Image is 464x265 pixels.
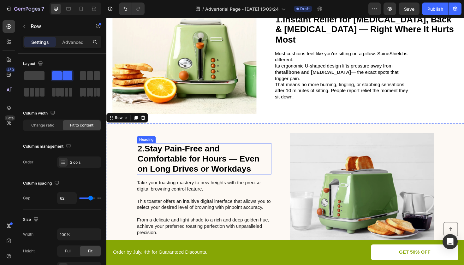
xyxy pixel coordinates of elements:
span: Draft [300,6,310,12]
div: Publish [427,6,443,12]
span: Most cushions feel like you’re sitting on a pillow. SpineShield is different. [178,35,319,47]
p: Advanced [62,39,84,45]
iframe: Design area [106,18,464,265]
span: That means no more burning, tingling, or stabbing sensations after 10 minutes of sitting. People ... [178,68,319,87]
div: 450 [6,67,15,72]
span: Save [404,6,414,12]
p: Order by July. 4th for Guaranteed Discounts. [7,245,189,252]
button: 7 [3,3,47,15]
span: Change ratio [31,122,54,128]
div: Rich Text Editor. Editing area: main [178,34,321,88]
p: Settings [31,39,49,45]
span: Stay Pain-Free and Comfortable for Hours — Even on Long Drives or Workdays [33,134,162,165]
div: Layout [23,60,44,68]
a: GET 50% OFF [280,240,372,257]
div: Row [8,103,18,109]
button: Save [399,3,419,15]
div: Width [23,232,33,237]
div: Columns management [23,142,72,151]
div: Open Intercom Messenger [443,234,458,249]
button: Publish [422,3,449,15]
input: Auto [57,229,101,240]
span: — the exact spots that trigger pain. [178,55,309,67]
div: Heading [33,126,51,132]
p: 2. [33,133,174,165]
div: Gap [23,195,30,201]
div: Column spacing [23,179,61,188]
input: Auto [57,192,76,204]
strong: tailbone and [MEDICAL_DATA] [185,55,259,60]
span: / [202,6,204,12]
span: Advertorial Page - [DATE] 15:03:24 [205,6,279,12]
div: Beta [5,115,15,121]
p: GET 50% OFF [310,245,343,252]
div: Order [23,159,33,165]
h2: Rich Text Editor. Editing area: main [32,133,175,166]
span: Full [65,248,71,254]
img: gempages_568985417643197461-95e3724e-dad8-4aa7-a908-0212cfa19083.webp [194,122,347,242]
span: Fit [88,248,92,254]
div: Height [23,248,35,254]
div: Undo/Redo [119,3,145,15]
div: Size [23,215,40,224]
div: 2 cols [70,160,100,165]
span: Its ergonomic U-shaped design lifts pressure away from the [178,48,303,60]
p: 7 [41,5,44,13]
div: Column width [23,109,57,118]
p: Row [31,22,84,30]
p: Take your toasting mastery to new heights with the precise digital browning control feature. This... [32,172,174,231]
span: Fit to content [70,122,93,128]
